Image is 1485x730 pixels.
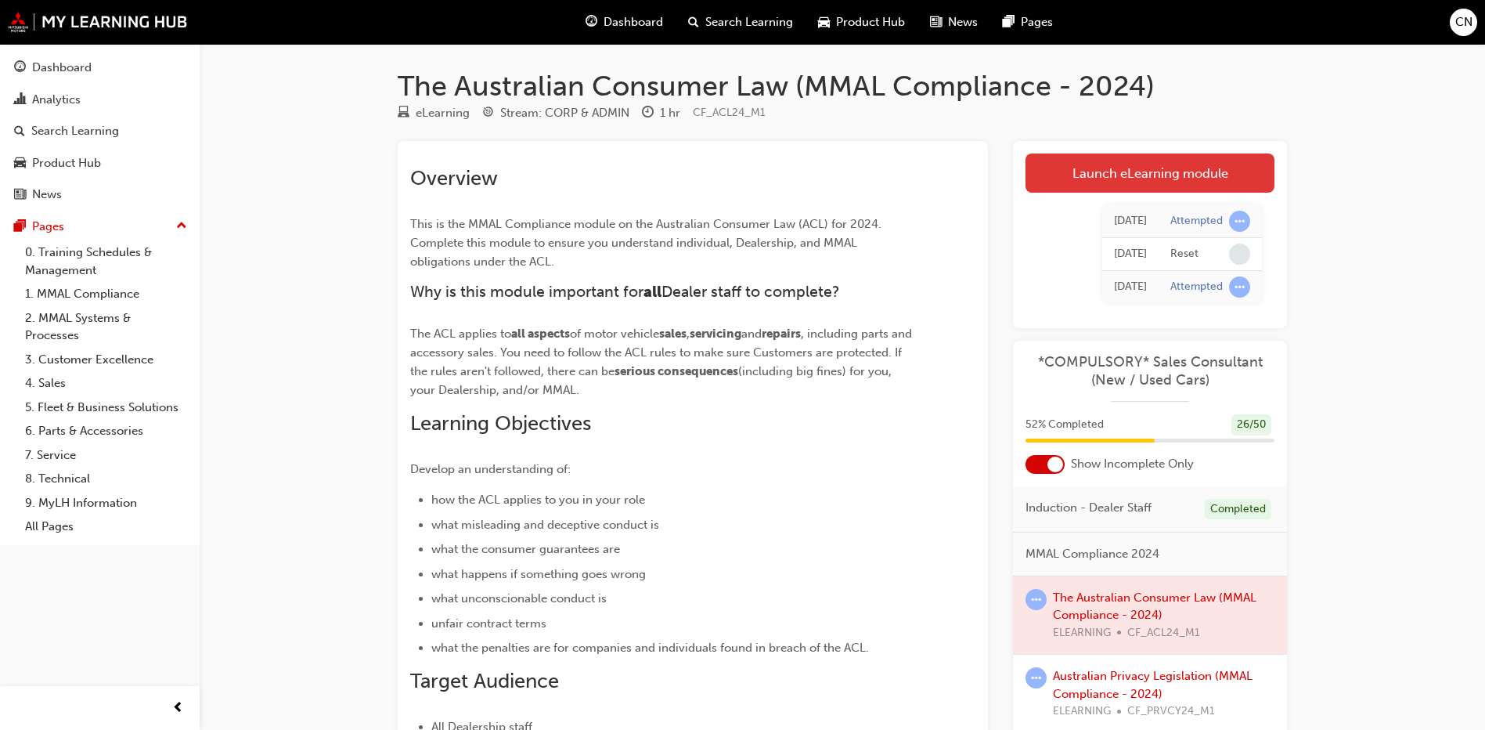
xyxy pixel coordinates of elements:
[19,306,193,348] a: 2. MMAL Systems & Processes
[705,13,793,31] span: Search Learning
[410,217,885,269] span: This is the MMAL Compliance module on the Australian Consumer Law (ACL) for 2024. Complete this m...
[500,104,629,122] div: Stream: CORP & ADMIN
[19,282,193,306] a: 1. MMAL Compliance
[6,53,193,82] a: Dashboard
[570,327,659,341] span: of motor vehicle
[661,283,840,301] span: Dealer staff to complete?
[398,103,470,123] div: Type
[1025,416,1104,434] span: 52 % Completed
[410,166,498,190] span: Overview
[6,212,193,241] button: Pages
[410,411,591,435] span: Learning Objectives
[642,107,654,121] span: clock-icon
[19,515,193,539] a: All Pages
[836,13,905,31] span: Product Hub
[688,13,699,32] span: search-icon
[1025,667,1047,688] span: learningRecordVerb_ATTEMPT-icon
[19,348,193,372] a: 3. Customer Excellence
[642,103,680,123] div: Duration
[398,69,1287,103] h1: The Australian Consumer Law (MMAL Compliance - 2024)
[410,327,511,341] span: The ACL applies to
[930,13,942,32] span: news-icon
[1231,414,1271,435] div: 26 / 50
[431,616,546,631] span: unfair contract terms
[1114,212,1147,230] div: Wed Sep 17 2025 14:51:49 GMT+1000 (Australian Eastern Standard Time)
[990,6,1065,38] a: pages-iconPages
[14,220,26,234] span: pages-icon
[1114,278,1147,296] div: Wed Sep 17 2025 12:48:55 GMT+1000 (Australian Eastern Standard Time)
[1170,247,1198,262] div: Reset
[1229,276,1250,298] span: learningRecordVerb_ATTEMPT-icon
[416,104,470,122] div: eLearning
[431,542,620,556] span: what the consumer guarantees are
[482,103,629,123] div: Stream
[410,669,559,693] span: Target Audience
[693,106,766,119] span: Learning resource code
[431,591,607,605] span: what unconscionable conduct is
[511,327,570,341] span: all aspects
[1021,13,1053,31] span: Pages
[8,12,188,32] img: mmal
[1450,9,1477,36] button: CN
[690,327,741,341] span: servicing
[659,327,687,341] span: sales
[948,13,978,31] span: News
[410,327,915,378] span: , including parts and accessory sales. You need to follow the ACL rules to make sure Customers ar...
[6,180,193,209] a: News
[19,467,193,491] a: 8. Technical
[1025,154,1274,193] a: Launch eLearning module
[19,443,193,468] a: 7. Service
[586,13,597,32] span: guage-icon
[32,218,64,236] div: Pages
[410,462,571,476] span: Develop an understanding of:
[172,699,184,718] span: prev-icon
[741,327,762,341] span: and
[660,104,680,122] div: 1 hr
[1025,499,1152,517] span: Induction - Dealer Staff
[1455,13,1472,31] span: CN
[1229,244,1250,265] span: learningRecordVerb_NONE-icon
[32,59,92,77] div: Dashboard
[19,491,193,515] a: 9. MyLH Information
[1205,499,1271,520] div: Completed
[1071,455,1194,473] span: Show Incomplete Only
[176,216,187,237] span: up-icon
[482,107,494,121] span: target-icon
[573,6,676,38] a: guage-iconDashboard
[1170,214,1223,229] div: Attempted
[32,186,62,204] div: News
[676,6,806,38] a: search-iconSearch Learning
[14,157,26,171] span: car-icon
[410,283,643,301] span: Why is this module important for
[1053,703,1111,721] span: ELEARNING
[687,327,690,341] span: ,
[431,518,659,532] span: what misleading and deceptive conduct is
[431,567,646,581] span: what happens if something goes wrong
[431,493,645,507] span: how the ACL applies to you in your role
[14,93,26,107] span: chart-icon
[14,125,25,139] span: search-icon
[1003,13,1015,32] span: pages-icon
[1025,589,1047,610] span: learningRecordVerb_ATTEMPT-icon
[19,419,193,443] a: 6. Parts & Accessories
[6,85,193,114] a: Analytics
[14,188,26,202] span: news-icon
[19,396,193,420] a: 5. Fleet & Business Solutions
[32,91,81,109] div: Analytics
[1114,245,1147,263] div: Wed Sep 17 2025 14:51:47 GMT+1000 (Australian Eastern Standard Time)
[615,364,738,378] span: serious consequences
[1229,211,1250,232] span: learningRecordVerb_ATTEMPT-icon
[818,13,830,32] span: car-icon
[6,50,193,212] button: DashboardAnalyticsSearch LearningProduct HubNews
[431,641,869,655] span: what the penalties are for companies and individuals found in breach of the ACL.
[19,371,193,396] a: 4. Sales
[14,61,26,75] span: guage-icon
[31,122,119,140] div: Search Learning
[1053,669,1253,701] a: Australian Privacy Legislation (MMAL Compliance - 2024)
[6,117,193,146] a: Search Learning
[1025,353,1274,388] a: *COMPULSORY* Sales Consultant (New / Used Cars)
[806,6,917,38] a: car-iconProduct Hub
[762,327,801,341] span: repairs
